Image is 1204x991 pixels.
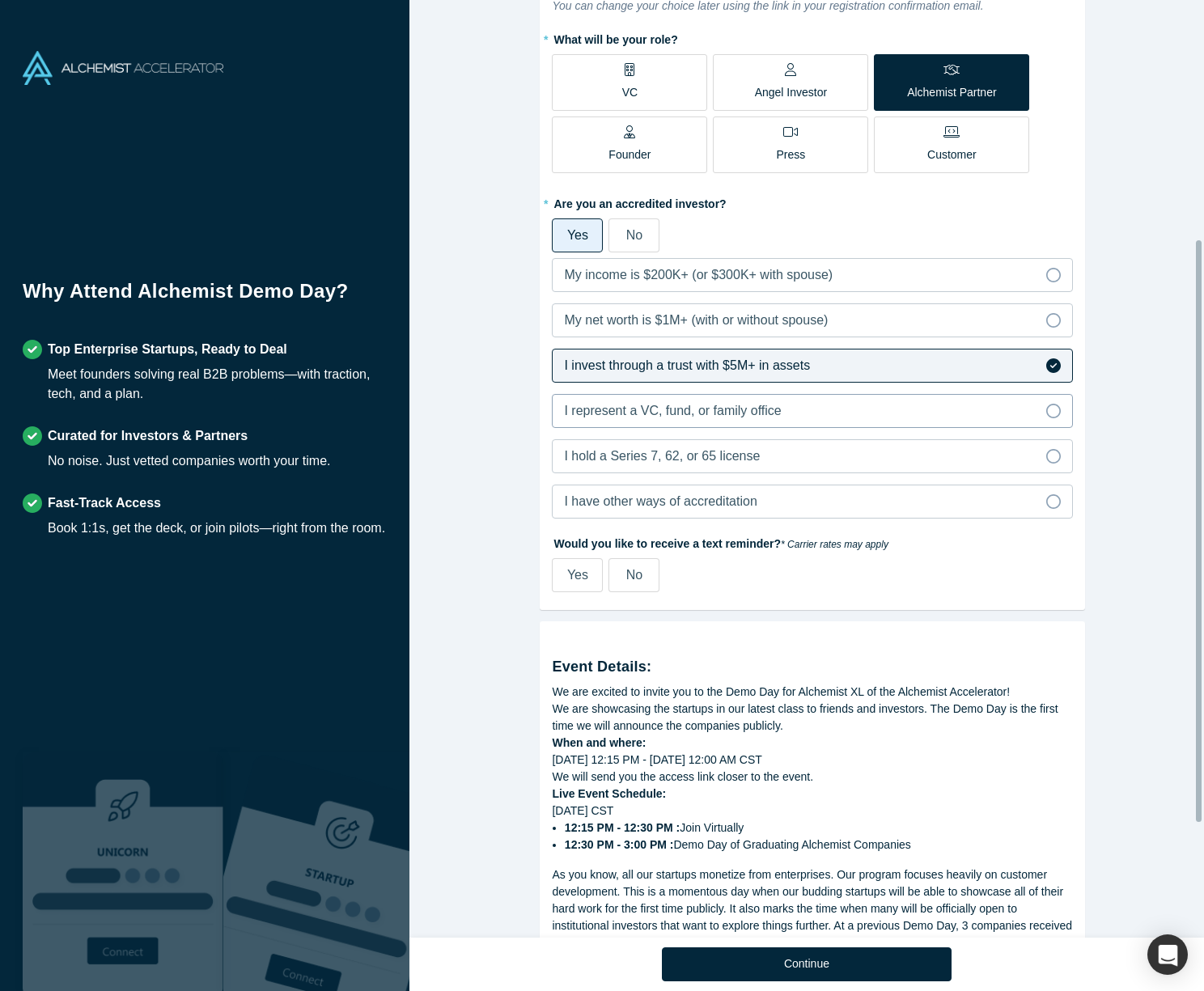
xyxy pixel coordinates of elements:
div: Meet founders solving real B2B problems—with traction, tech, and a plan. [48,365,387,404]
strong: Event Details: [552,659,651,675]
div: Book 1:1s, get the deck, or join pilots—right from the room. [48,519,385,538]
strong: Live Event Schedule: [552,787,666,800]
p: Customer [927,146,977,163]
p: VC [622,84,638,101]
span: Yes [567,228,588,242]
label: Would you like to receive a text reminder? [552,530,1073,553]
div: No noise. Just vetted companies worth your time. [48,451,331,471]
strong: 12:15 PM - 12:30 PM : [565,821,680,834]
strong: Top Enterprise Startups, Ready to Deal [48,342,287,356]
span: I hold a Series 7, 62, or 65 license [564,449,760,463]
span: I have other ways of accreditation [564,494,757,508]
div: We will send you the access link closer to the event. [552,769,1073,786]
span: I represent a VC, fund, or family office [564,404,781,417]
em: * Carrier rates may apply [781,539,888,550]
span: No [626,568,642,582]
p: Press [777,146,806,163]
strong: Curated for Investors & Partners [48,429,248,443]
div: [DATE] CST [552,803,1073,853]
strong: When and where: [552,736,646,749]
strong: Fast-Track Access [48,496,161,510]
span: No [626,228,642,242]
div: As you know, all our startups monetize from enterprises. Our program focuses heavily on customer ... [552,866,1073,985]
img: Robust Technologies [23,752,223,991]
span: I invest through a trust with $5M+ in assets [564,358,810,372]
img: Alchemist Accelerator Logo [23,51,223,85]
p: Alchemist Partner [907,84,996,101]
strong: 12:30 PM - 3:00 PM : [565,838,674,851]
label: What will be your role? [552,26,1073,49]
span: My net worth is $1M+ (with or without spouse) [564,313,828,327]
button: Continue [662,947,952,981]
p: Angel Investor [755,84,828,101]
div: [DATE] 12:15 PM - [DATE] 12:00 AM CST [552,752,1073,769]
h1: Why Attend Alchemist Demo Day? [23,277,387,317]
li: Demo Day of Graduating Alchemist Companies [565,836,1074,853]
span: Yes [567,568,588,582]
li: Join Virtually [565,819,1074,836]
p: Founder [608,146,651,163]
img: Prism AI [223,752,424,991]
span: My income is $200K+ (or $300K+ with spouse) [564,268,833,282]
label: Are you an accredited investor? [552,190,1073,213]
div: We are excited to invite you to the Demo Day for Alchemist XL of the Alchemist Accelerator! [552,684,1073,701]
div: We are showcasing the startups in our latest class to friends and investors. The Demo Day is the ... [552,701,1073,735]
